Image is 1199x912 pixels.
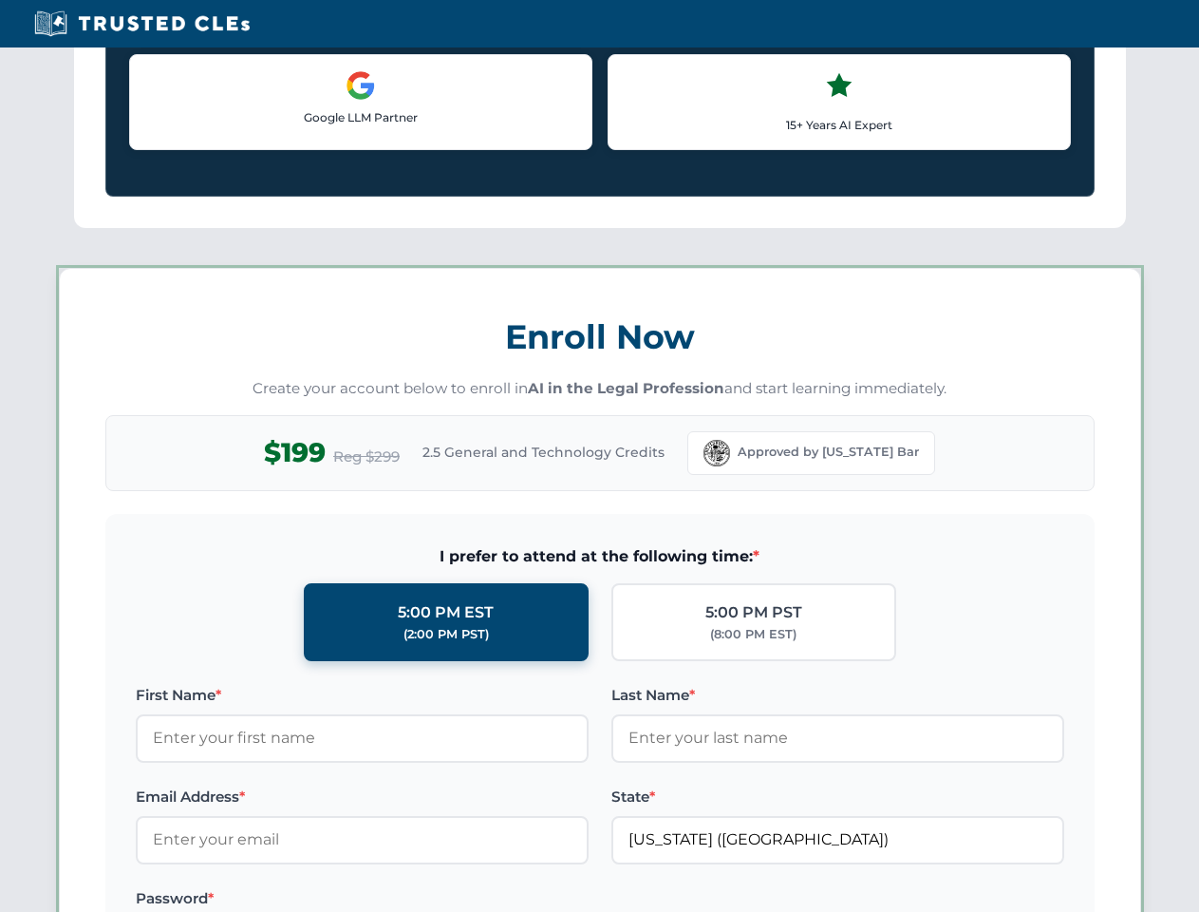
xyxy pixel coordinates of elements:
div: (2:00 PM PST) [403,625,489,644]
label: Last Name [611,684,1064,707]
label: Password [136,887,589,910]
input: Enter your first name [136,714,589,762]
label: First Name [136,684,589,707]
img: Google [346,70,376,101]
div: 5:00 PM EST [398,600,494,625]
div: 5:00 PM PST [705,600,802,625]
strong: AI in the Legal Profession [528,379,724,397]
label: Email Address [136,786,589,808]
div: (8:00 PM EST) [710,625,796,644]
span: Approved by [US_STATE] Bar [738,443,919,462]
img: Trusted CLEs [28,9,255,38]
p: Create your account below to enroll in and start learning immediately. [105,378,1095,400]
input: Enter your email [136,816,589,864]
input: Florida (FL) [611,816,1064,864]
input: Enter your last name [611,714,1064,762]
span: $199 [264,431,326,474]
span: 2.5 General and Technology Credits [422,442,665,463]
span: I prefer to attend at the following time: [136,544,1064,569]
label: State [611,786,1064,808]
p: Google LLM Partner [145,108,576,126]
p: 15+ Years AI Expert [624,116,1055,134]
img: Florida Bar [703,440,730,466]
h3: Enroll Now [105,307,1095,367]
span: Reg $299 [333,446,400,468]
